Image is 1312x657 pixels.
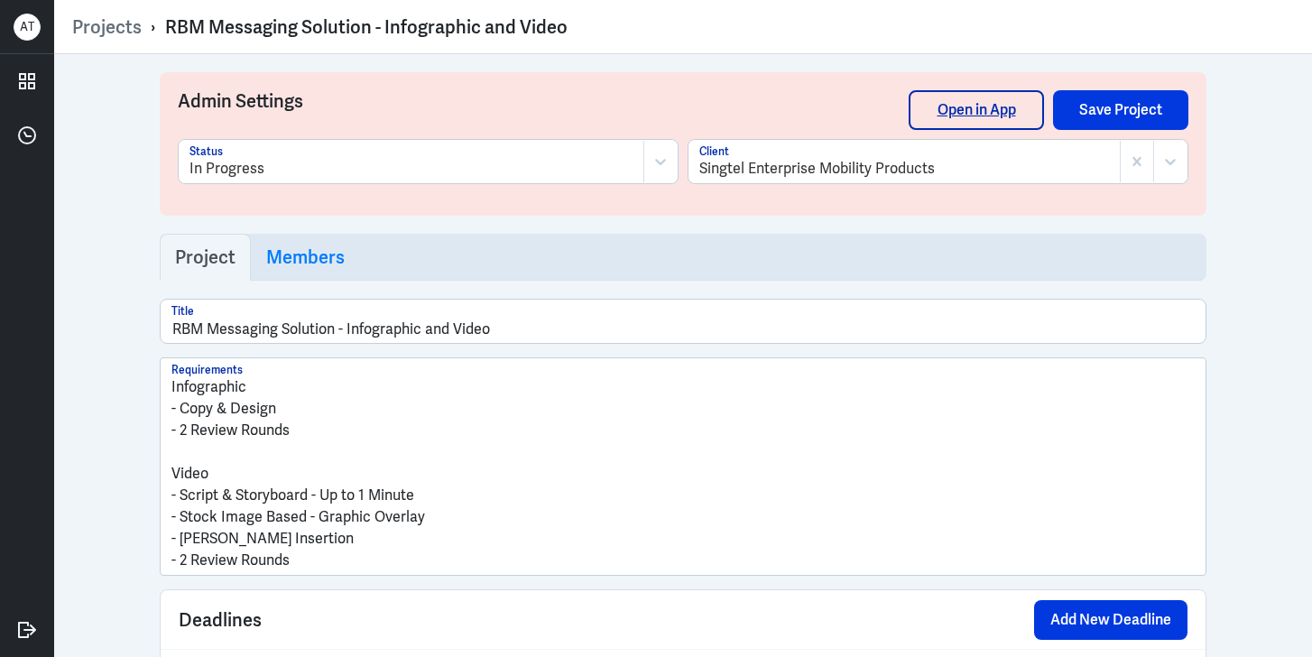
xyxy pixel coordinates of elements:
[171,376,1195,398] p: Infographic
[178,90,909,139] h3: Admin Settings
[175,246,236,268] h3: Project
[171,420,1195,441] p: - 2 Review Rounds
[14,14,41,41] div: A T
[1034,600,1187,640] button: Add New Deadline
[171,506,1195,528] p: - Stock Image Based - Graphic Overlay
[171,463,1195,485] p: Video
[171,398,1195,420] p: - Copy & Design
[266,246,345,268] h3: Members
[165,15,568,39] div: RBM Messaging Solution - Infographic and Video
[909,90,1044,130] a: Open in App
[142,15,165,39] p: ›
[171,550,1195,571] p: - 2 Review Rounds
[72,15,142,39] a: Projects
[171,528,1195,550] p: - [PERSON_NAME] Insertion
[179,606,262,634] span: Deadlines
[1053,90,1188,130] button: Save Project
[171,485,1195,506] p: - Script & Storyboard - Up to 1 Minute
[161,300,1206,343] input: Title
